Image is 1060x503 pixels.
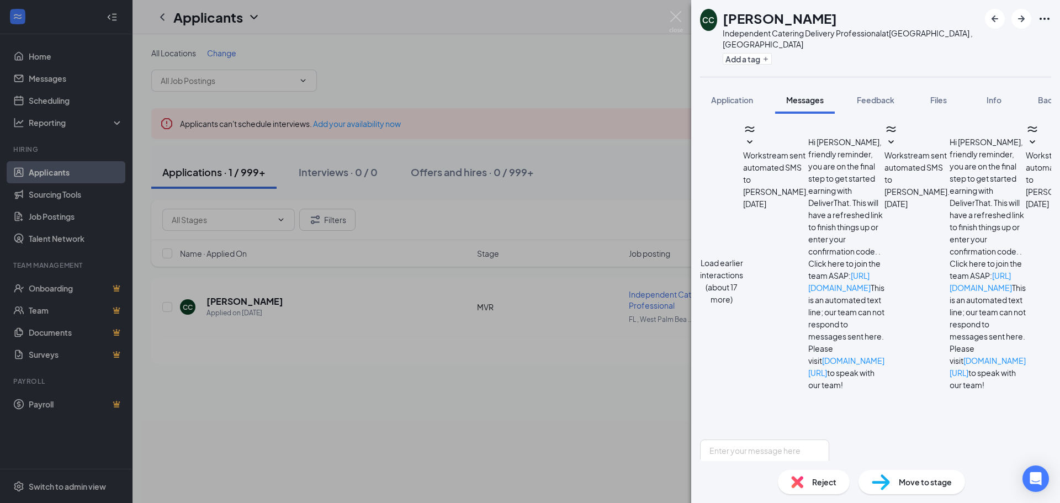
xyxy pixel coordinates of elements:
span: Workstream sent automated SMS to [PERSON_NAME]. [884,150,950,197]
div: Independent Catering Delivery Professional at [GEOGRAPHIC_DATA] , [GEOGRAPHIC_DATA] [723,28,979,50]
span: Move to stage [899,476,952,488]
span: Application [711,95,753,105]
span: [DATE] [743,198,766,210]
svg: Plus [762,56,769,62]
button: PlusAdd a tag [723,53,772,65]
span: Files [930,95,947,105]
button: Load earlier interactions (about 17 more) [700,257,743,305]
span: Hi [PERSON_NAME], friendly reminder, you are on the final step to get started earning with Delive... [808,137,884,390]
span: Workstream sent automated SMS to [PERSON_NAME]. [743,150,808,197]
a: [DOMAIN_NAME][URL] [808,356,884,378]
button: ArrowLeftNew [985,9,1005,29]
svg: WorkstreamLogo [1026,123,1039,136]
svg: SmallChevronDown [1026,136,1039,149]
svg: ArrowRight [1015,12,1028,25]
span: Feedback [857,95,894,105]
svg: WorkstreamLogo [743,123,756,136]
span: Reject [812,476,836,488]
span: Messages [786,95,824,105]
a: [DOMAIN_NAME][URL] [950,356,1026,378]
svg: SmallChevronDown [743,136,756,149]
svg: ArrowLeftNew [988,12,1001,25]
span: [DATE] [1026,198,1049,210]
h1: [PERSON_NAME] [723,9,837,28]
span: Info [987,95,1001,105]
span: [DATE] [884,198,908,210]
svg: SmallChevronDown [884,136,898,149]
div: Open Intercom Messenger [1022,465,1049,492]
button: ArrowRight [1011,9,1031,29]
div: CC [702,14,714,25]
svg: WorkstreamLogo [884,123,898,136]
span: Hi [PERSON_NAME], friendly reminder, you are on the final step to get started earning with Delive... [950,137,1026,390]
svg: Ellipses [1038,12,1051,25]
